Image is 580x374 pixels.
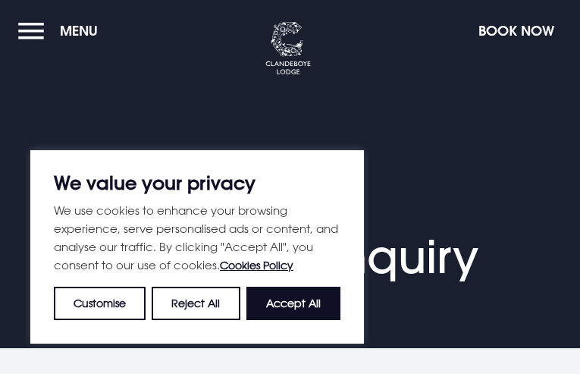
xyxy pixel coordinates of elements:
span: Menu [60,22,98,39]
a: Cookies Policy [220,259,293,272]
button: Accept All [246,287,340,320]
p: We value your privacy [54,174,340,192]
img: Clandeboye Lodge [265,22,311,75]
button: Menu [18,14,105,47]
button: Book Now [471,14,562,47]
button: Customise [54,287,146,320]
div: We value your privacy [30,150,364,344]
p: We use cookies to enhance your browsing experience, serve personalised ads or content, and analys... [54,201,340,275]
button: Reject All [152,287,240,320]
